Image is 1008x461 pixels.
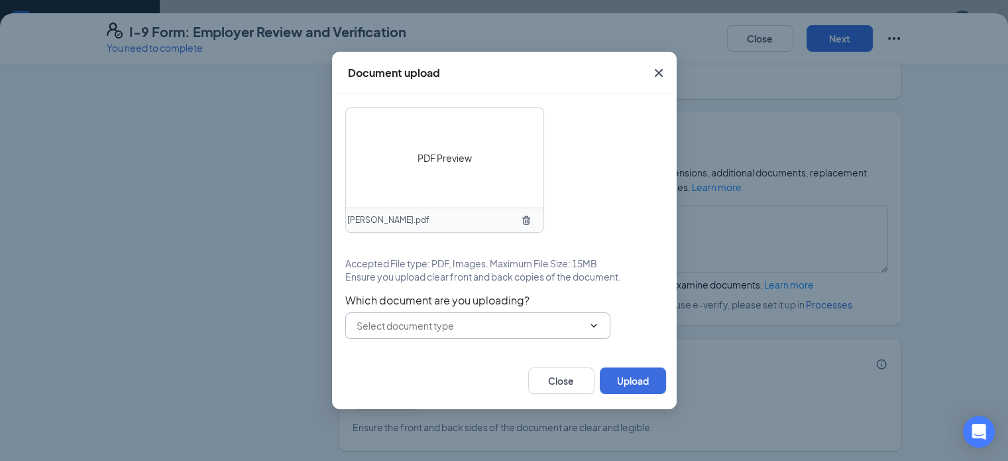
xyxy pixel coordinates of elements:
div: Open Intercom Messenger [963,416,995,448]
span: PDF Preview [418,151,472,165]
svg: TrashOutline [521,215,532,226]
span: Which document are you uploading? [345,294,663,307]
svg: ChevronDown [588,320,599,331]
span: Accepted File type: PDF, Images. Maximum File Size: 15MB [345,257,597,270]
button: TrashOutline [516,210,537,231]
svg: Cross [651,65,667,81]
span: Ensure you upload clear front and back copies of the document. [345,270,621,283]
input: Select document type [357,318,583,333]
button: Close [528,367,594,394]
div: Document upload [348,66,440,80]
span: [PERSON_NAME].pdf [347,214,429,227]
button: Upload [600,367,666,394]
button: Close [641,52,677,94]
